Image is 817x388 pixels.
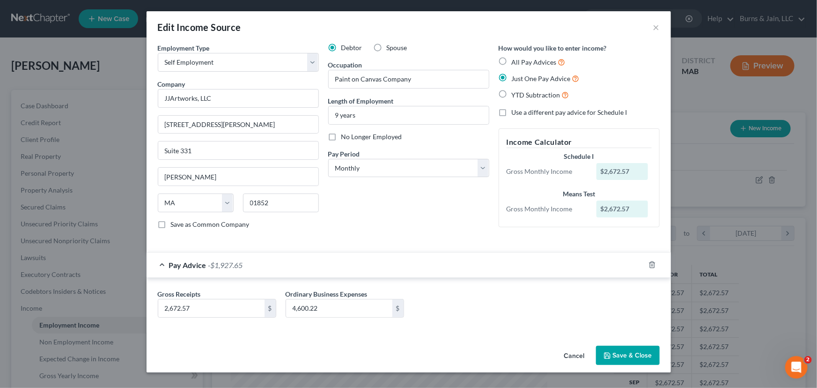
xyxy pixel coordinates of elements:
[158,116,318,134] input: Enter address...
[596,346,660,366] button: Save & Close
[507,136,652,148] h5: Income Calculator
[158,44,210,52] span: Employment Type
[158,21,241,34] div: Edit Income Source
[596,163,648,180] div: $2,672.57
[507,152,652,161] div: Schedule I
[512,91,560,99] span: YTD Subtraction
[512,58,557,66] span: All Pay Advices
[328,60,362,70] label: Occupation
[158,168,318,186] input: Enter city...
[208,261,243,269] span: -$1,927.65
[158,89,319,108] input: Search company by name...
[653,22,660,33] button: ×
[341,44,362,52] span: Debtor
[158,289,201,299] label: Gross Receipts
[557,347,592,366] button: Cancel
[329,106,489,124] input: ex: 2 years
[387,44,407,52] span: Spouse
[499,43,607,53] label: How would you like to enter income?
[502,167,592,176] div: Gross Monthly Income
[171,220,250,228] span: Save as Common Company
[785,356,808,379] iframe: Intercom live chat
[158,80,185,88] span: Company
[328,96,394,106] label: Length of Employment
[596,201,648,217] div: $2,672.57
[286,289,368,299] label: Ordinary Business Expenses
[243,194,319,212] input: Enter zip...
[507,189,652,199] div: Means Test
[341,133,402,141] span: No Longer Employed
[158,142,318,159] input: Unit, Suite, etc...
[392,299,404,317] div: $
[512,75,571,82] span: Just One Pay Advice
[502,204,592,214] div: Gross Monthly Income
[804,356,812,364] span: 2
[329,70,489,88] input: --
[265,299,276,317] div: $
[169,261,206,269] span: Pay Advice
[512,108,627,116] span: Use a different pay advice for Schedule I
[328,150,360,158] span: Pay Period
[158,299,265,317] input: 0.00
[286,299,392,317] input: 0.00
